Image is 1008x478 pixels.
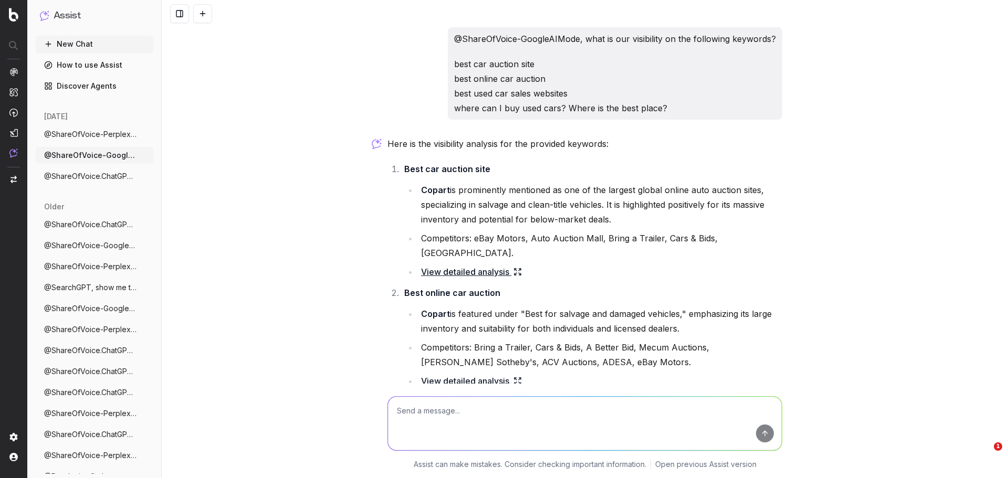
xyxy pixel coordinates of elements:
[44,261,136,272] span: @ShareOfVoice-Perplexity, what is our vi
[36,405,153,422] button: @ShareOfVoice-Perplexity, what is our vi
[36,426,153,443] button: @ShareOfVoice.ChatGPT, what is our visib
[44,408,136,419] span: @ShareOfVoice-Perplexity, what is our vi
[9,129,18,137] img: Studio
[994,442,1002,451] span: 1
[44,150,136,161] span: @ShareOfVoice-GoogleAIMode, what is our
[36,279,153,296] button: @SearchGPT, show me the best way to sell
[421,374,522,388] a: View detailed analysis
[421,185,450,195] strong: Copart
[9,8,18,22] img: Botify logo
[10,176,17,183] img: Switch project
[36,237,153,254] button: @ShareOfVoice-GoogleAIMode, what is our
[44,324,136,335] span: @ShareOfVoice-Perplexity, what is our vi
[44,429,136,440] span: @ShareOfVoice.ChatGPT, what is our visib
[36,168,153,185] button: @ShareOfVoice.ChatGPT, what is our visib
[421,309,450,319] strong: Copart
[36,36,153,52] button: New Chat
[418,231,782,260] li: Competitors: eBay Motors, Auto Auction Mall, Bring a Trailer, Cars & Bids, [GEOGRAPHIC_DATA].
[36,321,153,338] button: @ShareOfVoice-Perplexity, what is our vi
[44,111,68,122] span: [DATE]
[9,68,18,76] img: Analytics
[387,136,782,151] p: Here is the visibility analysis for the provided keywords:
[418,306,782,336] li: is featured under "Best for salvage and damaged vehicles," emphasizing its large inventory and su...
[44,345,136,356] span: @ShareOfVoice.ChatGPT, what is our visib
[404,164,490,174] strong: Best car auction site
[9,88,18,97] img: Intelligence
[36,300,153,317] button: @ShareOfVoice-GoogleAIMode, what is our
[9,453,18,461] img: My account
[454,31,776,46] p: @ShareOfVoice-GoogleAIMode, what is our visibility on the following keywords?
[44,450,136,461] span: @ShareOfVoice-Perplexity, what is our vi
[36,78,153,94] a: Discover Agents
[414,459,646,470] p: Assist can make mistakes. Consider checking important information.
[40,10,49,20] img: Assist
[36,447,153,464] button: @ShareOfVoice-Perplexity, what is our vi
[40,8,149,23] button: Assist
[36,147,153,164] button: @ShareOfVoice-GoogleAIMode, what is our
[44,387,136,398] span: @ShareOfVoice.ChatGPT, what is our visib
[44,171,136,182] span: @ShareOfVoice.ChatGPT, what is our visib
[9,433,18,441] img: Setting
[421,264,522,279] a: View detailed analysis
[36,342,153,359] button: @ShareOfVoice.ChatGPT, what is our visib
[44,282,136,293] span: @SearchGPT, show me the best way to sell
[44,129,136,140] span: @ShareOfVoice-Perplexity, what is our vi
[36,384,153,401] button: @ShareOfVoice.ChatGPT, what is our visib
[36,363,153,380] button: @ShareOfVoice.ChatGPT, what is our visib
[972,442,997,468] iframe: Intercom live chat
[9,108,18,117] img: Activation
[44,240,136,251] span: @ShareOfVoice-GoogleAIMode, what is our
[454,57,776,115] p: best car auction site best online car auction best used car sales websites where can I buy used c...
[44,219,136,230] span: @ShareOfVoice.ChatGPT, what is our visib
[404,288,500,298] strong: Best online car auction
[418,340,782,369] li: Competitors: Bring a Trailer, Cars & Bids, A Better Bid, Mecum Auctions, [PERSON_NAME] Sotheby's,...
[44,201,64,212] span: older
[655,459,757,470] a: Open previous Assist version
[44,303,136,314] span: @ShareOfVoice-GoogleAIMode, what is our
[418,183,782,227] li: is prominently mentioned as one of the largest global online auto auction sites, specializing in ...
[36,258,153,275] button: @ShareOfVoice-Perplexity, what is our vi
[36,57,153,73] a: How to use Assist
[36,126,153,143] button: @ShareOfVoice-Perplexity, what is our vi
[54,8,81,23] h1: Assist
[9,148,18,157] img: Assist
[372,139,382,149] img: Botify assist logo
[36,216,153,233] button: @ShareOfVoice.ChatGPT, what is our visib
[44,366,136,377] span: @ShareOfVoice.ChatGPT, what is our visib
